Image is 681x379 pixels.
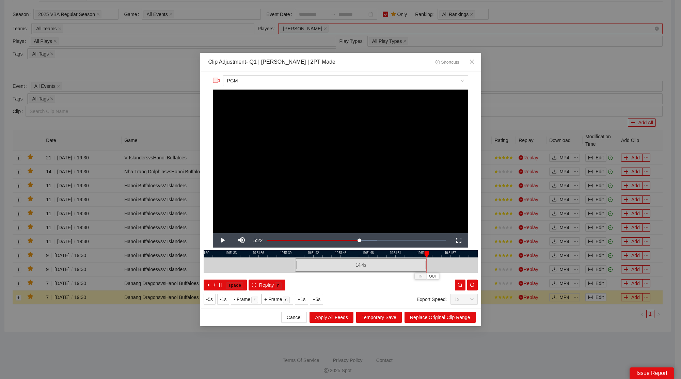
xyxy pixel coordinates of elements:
button: caret-right/pausespace [204,280,247,290]
div: 14.4 s [295,258,427,272]
button: Mute [232,233,251,248]
button: Play [213,233,232,248]
span: Shortcuts [435,60,459,65]
button: -1s [217,294,229,305]
button: Fullscreen [449,233,468,248]
button: Replace Original Clip Range [405,312,476,323]
span: - Frame [234,296,250,303]
span: Temporary Save [362,314,396,321]
span: zoom-in [458,283,462,288]
div: Issue Report [630,367,674,379]
kbd: r [275,282,282,289]
span: Replay [259,281,274,289]
span: video-camera [213,77,220,84]
span: OUT [429,273,437,280]
span: +1s [298,296,305,303]
span: close [469,59,475,64]
button: OUT [427,273,439,280]
button: Close [463,53,481,71]
button: IN [414,273,427,280]
div: Video Player [213,90,468,233]
button: -5s [204,294,216,305]
span: 5:22 [253,238,263,243]
button: Temporary Save [356,312,402,323]
div: Progress Bar [267,240,446,241]
span: -1s [220,296,226,303]
span: PGM [227,76,464,86]
button: Cancel [281,312,307,323]
span: +5s [313,296,320,303]
span: Apply All Feeds [315,314,348,321]
span: pause [218,283,223,288]
span: reload [252,283,256,288]
button: zoom-in [455,280,465,290]
span: Cancel [287,314,302,321]
button: +5s [310,294,323,305]
button: Apply All Feeds [310,312,353,323]
span: zoom-out [470,283,475,288]
button: +1s [295,294,308,305]
span: + Frame [264,296,282,303]
span: info-circle [435,60,440,64]
label: Export Speed [417,294,450,305]
div: Clip Adjustment - Q1 | [PERSON_NAME] | 2PT Made [208,58,336,66]
span: caret-right [206,283,211,288]
button: reloadReplayr [249,280,285,290]
kbd: space [226,282,243,289]
button: - Framez [231,294,262,305]
span: Replace Original Clip Range [410,314,470,321]
button: zoom-out [467,280,478,290]
span: -5s [206,296,213,303]
kbd: z [251,297,258,303]
kbd: c [283,297,290,303]
button: + Framec [262,294,293,305]
span: / [214,281,215,289]
span: 1x [455,294,474,304]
